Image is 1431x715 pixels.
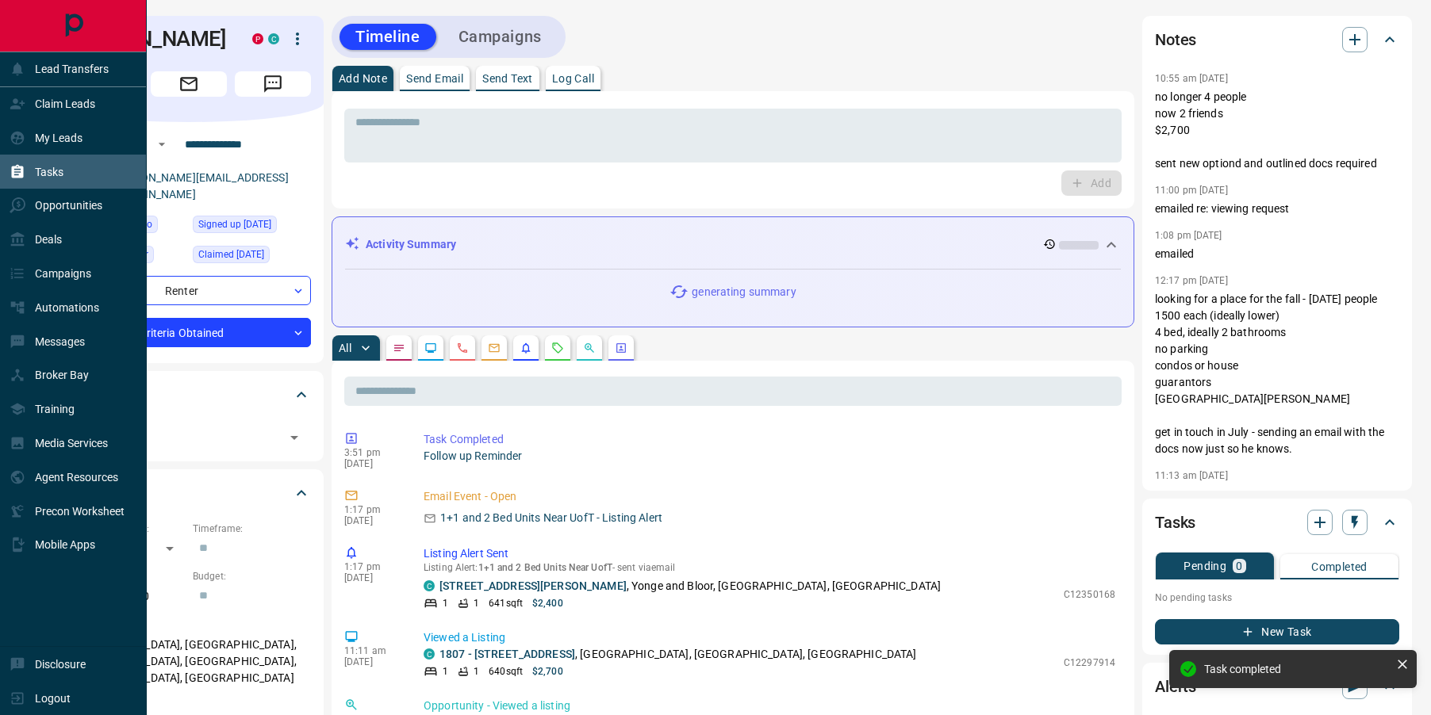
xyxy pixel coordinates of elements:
[339,73,387,84] p: Add Note
[439,648,575,660] a: 1807 - [STREET_ADDRESS]
[474,596,479,610] p: 1
[439,646,917,663] p: , [GEOGRAPHIC_DATA], [GEOGRAPHIC_DATA], [GEOGRAPHIC_DATA]
[344,447,400,458] p: 3:51 pm
[424,448,1115,465] p: Follow up Reminder
[67,632,311,691] p: [GEOGRAPHIC_DATA], [GEOGRAPHIC_DATA], [GEOGRAPHIC_DATA], [GEOGRAPHIC_DATA], [GEOGRAPHIC_DATA], [G...
[551,342,564,354] svg: Requests
[67,474,311,512] div: Criteria
[532,596,563,610] p: $2,400
[344,572,400,583] p: [DATE]
[424,629,1115,646] p: Viewed a Listing
[456,342,469,354] svg: Calls
[1311,561,1368,572] p: Completed
[1155,619,1399,644] button: New Task
[344,656,400,667] p: [DATE]
[520,342,532,354] svg: Listing Alerts
[1155,21,1399,59] div: Notes
[1155,291,1399,457] p: looking for a place for the fall - [DATE] people 1500 each (ideally lower) 4 bed, ideally 2 bathr...
[424,431,1115,448] p: Task Completed
[424,488,1115,505] p: Email Event - Open
[1155,503,1399,541] div: Tasks
[489,664,523,679] p: 640 sqft
[424,648,435,660] div: condos.ca
[67,699,311,713] p: Motivation:
[193,216,311,238] div: Tue Jul 09 2024
[474,664,479,679] p: 1
[339,342,351,354] p: All
[424,698,1115,714] p: Opportunity - Viewed a listing
[151,71,227,97] span: Email
[424,562,1115,573] p: Listing Alert : - sent via email
[344,645,400,656] p: 11:11 am
[1236,560,1242,572] p: 0
[67,318,311,347] div: Criteria Obtained
[489,596,523,610] p: 641 sqft
[443,596,448,610] p: 1
[67,376,311,414] div: Tags
[1155,73,1228,84] p: 10:55 am [DATE]
[67,276,311,305] div: Renter
[344,504,400,515] p: 1:17 pm
[440,510,662,526] p: 1+1 and 2 Bed Units Near UofT - Listing Alert
[1155,89,1399,172] p: no longer 4 people now 2 friends $2,700 sent new optiond and outlined docs required
[344,515,400,526] p: [DATE]
[1184,560,1226,572] p: Pending
[424,580,435,591] div: condos.ca
[443,664,448,679] p: 1
[109,171,289,201] a: [PERSON_NAME][EMAIL_ADDRESS][DOMAIN_NAME]
[424,545,1115,562] p: Listing Alert Sent
[439,579,627,592] a: [STREET_ADDRESS][PERSON_NAME]
[1204,663,1390,675] div: Task completed
[193,522,311,536] p: Timeframe:
[344,458,400,469] p: [DATE]
[1155,510,1195,535] h2: Tasks
[268,33,279,44] div: condos.ca
[583,342,596,354] svg: Opportunities
[393,342,405,354] svg: Notes
[252,33,263,44] div: property.ca
[1155,470,1228,481] p: 11:13 am [DATE]
[482,73,533,84] p: Send Text
[1155,185,1228,196] p: 11:00 pm [DATE]
[1064,656,1115,670] p: C12297914
[193,569,311,583] p: Budget:
[1155,674,1196,699] h2: Alerts
[1155,201,1399,217] p: emailed re: viewing request
[67,26,228,52] h1: [PERSON_NAME]
[443,24,558,50] button: Campaigns
[1155,230,1222,241] p: 1:08 pm [DATE]
[340,24,436,50] button: Timeline
[478,562,612,573] span: 1+1 and 2 Bed Units Near UofT
[439,578,941,595] p: , Yonge and Bloor, [GEOGRAPHIC_DATA], [GEOGRAPHIC_DATA]
[532,664,563,679] p: $2,700
[345,230,1121,259] div: Activity Summary
[283,426,305,449] button: Open
[1155,246,1399,262] p: emailed
[198,247,264,262] span: Claimed [DATE]
[152,135,171,154] button: Open
[406,73,463,84] p: Send Email
[424,342,437,354] svg: Lead Browsing Activity
[366,236,456,253] p: Activity Summary
[344,561,400,572] p: 1:17 pm
[1155,586,1399,610] p: No pending tasks
[1155,27,1196,52] h2: Notes
[198,216,271,232] span: Signed up [DATE]
[1155,275,1228,286] p: 12:17 pm [DATE]
[1155,667,1399,705] div: Alerts
[67,617,311,632] p: Areas Searched:
[1064,587,1115,602] p: C12350168
[552,73,594,84] p: Log Call
[692,284,796,300] p: generating summary
[193,246,311,268] div: Mon Sep 30 2024
[488,342,501,354] svg: Emails
[615,342,627,354] svg: Agent Actions
[235,71,311,97] span: Message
